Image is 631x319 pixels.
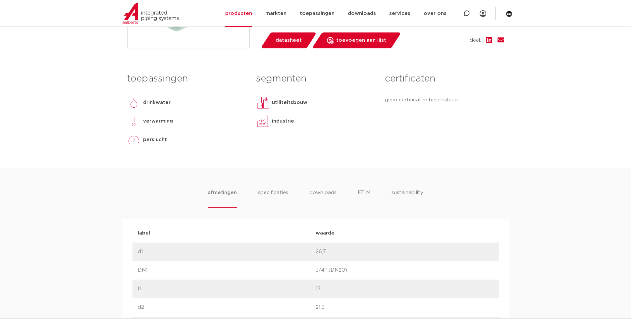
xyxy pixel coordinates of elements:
p: d2 [138,303,316,311]
img: drinkwater [127,96,140,109]
p: DN1 [138,266,316,274]
img: perslucht [127,133,140,146]
p: l1 [138,285,316,293]
li: afmetingen [208,189,237,208]
p: verwarming [143,117,173,125]
h3: segmenten [256,72,375,85]
li: ETIM [358,189,370,208]
li: specificaties [258,189,288,208]
p: waarde [316,229,494,237]
li: downloads [309,189,337,208]
span: datasheet [276,35,302,46]
p: geen certificaten beschikbaar [385,96,504,104]
p: 3/4" (DN20) [316,266,494,274]
img: verwarming [127,115,140,128]
li: sustainability [392,189,423,208]
img: industrie [256,115,269,128]
span: deel: [470,36,481,44]
p: 21,3 [316,303,494,311]
p: perslucht [143,136,167,144]
p: utiliteitsbouw [272,99,307,107]
img: utiliteitsbouw [256,96,269,109]
p: industrie [272,117,294,125]
p: 17 [316,285,494,293]
span: toevoegen aan lijst [336,35,386,46]
p: 26,7 [316,248,494,256]
p: drinkwater [143,99,171,107]
a: datasheet [260,32,317,48]
p: label [138,229,316,237]
h3: toepassingen [127,72,246,85]
h3: certificaten [385,72,504,85]
p: d1 [138,248,316,256]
